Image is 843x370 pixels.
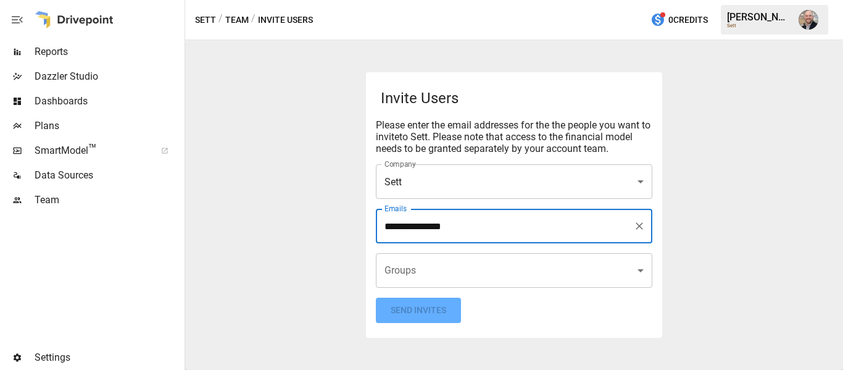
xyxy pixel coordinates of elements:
span: Reports [35,44,182,59]
span: Plans [35,119,182,133]
div: Please enter the email addresses for the the people you want to invite to Sett . Please note that... [376,119,652,154]
div: Sett [376,164,652,199]
button: 0Credits [646,9,713,32]
span: 0 Credits [668,12,708,28]
span: Dazzler Studio [35,69,182,84]
span: Settings [35,350,182,365]
label: Company [384,159,416,169]
button: Sett [195,12,216,28]
p: Invite Users [381,87,652,109]
span: SmartModel [35,143,147,158]
button: Team [225,12,249,28]
img: Dustin Jacobson [799,10,818,30]
div: [PERSON_NAME] [727,11,791,23]
div: / [251,12,255,28]
button: Clear [631,217,648,235]
span: ™ [88,141,97,157]
span: Team [35,193,182,208]
label: Emails [384,203,407,214]
button: Dustin Jacobson [791,2,826,37]
div: / [218,12,223,28]
span: Dashboards [35,94,182,109]
span: Data Sources [35,168,182,183]
div: Sett [727,23,791,28]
